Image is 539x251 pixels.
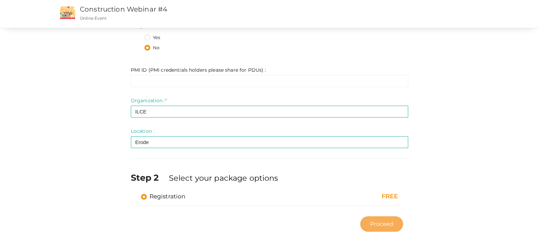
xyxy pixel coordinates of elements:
[370,220,393,228] span: Proceed
[321,192,398,201] div: FREE
[131,67,266,73] label: PMI ID (PMI credentials holders please share for PDUs) :
[131,172,168,184] label: Step 2
[60,6,75,19] img: event2.png
[141,192,186,200] label: Registration
[360,216,403,232] button: Proceed
[80,15,349,21] p: Online Event
[144,44,159,51] label: No
[169,173,278,183] label: Select your package options
[144,34,160,41] label: Yes
[131,97,167,104] label: Organization :
[131,128,154,135] label: Location :
[80,5,167,13] a: Construction Webinar #4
